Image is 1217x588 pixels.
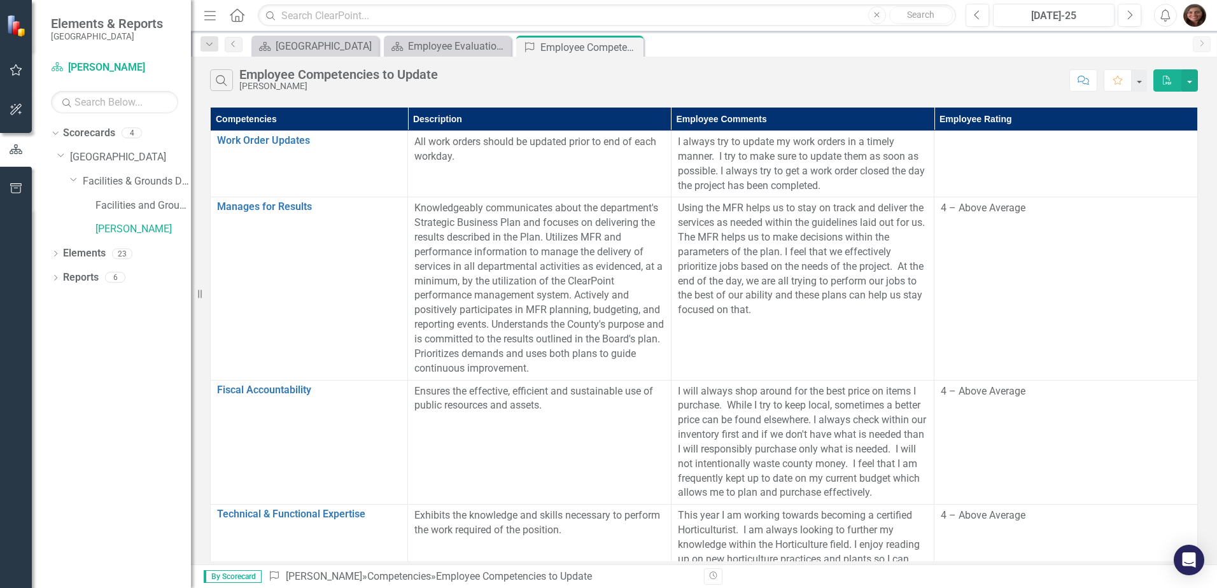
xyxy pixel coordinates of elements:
a: Work Order Updates [217,135,401,146]
a: [GEOGRAPHIC_DATA] [255,38,376,54]
p: All work orders should be updated prior to end of each workday. [414,135,665,164]
input: Search ClearPoint... [258,4,956,27]
p: Knowledgeably communicates about the department's Strategic Business Plan and focuses on deliveri... [414,201,665,375]
a: Fiscal Accountability [217,384,401,396]
p: Using the MFR helps us to stay on track and deliver the services as needed within the guidelines ... [678,201,928,318]
a: Elements [63,246,106,261]
span: By Scorecard [204,570,262,583]
a: [GEOGRAPHIC_DATA] [70,150,191,165]
img: Jessica Quinn [1183,4,1206,27]
p: I always try to update my work orders in a timely manner. I try to make sure to update them as so... [678,135,928,193]
a: [PERSON_NAME] [286,570,362,582]
td: Double-Click to Edit Right Click for Context Menu [211,131,408,197]
div: Employee Competencies to Update [436,570,592,582]
span: 4 – Above Average [941,202,1025,214]
a: [PERSON_NAME] [51,60,178,75]
td: Double-Click to Edit [934,131,1198,197]
small: [GEOGRAPHIC_DATA] [51,31,163,41]
a: [PERSON_NAME] [95,222,191,237]
input: Search Below... [51,91,178,113]
div: Open Intercom Messenger [1174,545,1204,575]
div: 6 [105,272,125,283]
div: Employee Evaluation Navigation [408,38,508,54]
p: I will always shop around for the best price on items I purchase. While I try to keep local, some... [678,384,928,501]
div: Employee Competencies to Update [540,39,640,55]
span: Search [907,10,934,20]
td: Double-Click to Edit [934,380,1198,505]
button: [DATE]-25 [993,4,1115,27]
div: [PERSON_NAME] [239,81,438,91]
a: Scorecards [63,126,115,141]
p: Ensures the effective, efficient and sustainable use of public resources and assets. [414,384,665,414]
span: 4 – Above Average [941,385,1025,397]
td: Double-Click to Edit Right Click for Context Menu [211,380,408,505]
a: Technical & Functional Expertise [217,508,401,520]
p: Exhibits the knowledge and skills necessary to perform the work required of the position. [414,508,665,538]
div: [GEOGRAPHIC_DATA] [276,38,376,54]
td: Double-Click to Edit [934,197,1198,380]
td: Double-Click to Edit [671,197,934,380]
span: 4 – Above Average [941,509,1025,521]
a: Manages for Results [217,201,401,213]
span: Elements & Reports [51,16,163,31]
a: Facilities and Grounds Program [95,199,191,213]
a: Facilities & Grounds Department [83,174,191,189]
div: 4 [122,128,142,139]
a: Competencies [367,570,431,582]
button: Search [889,6,953,24]
div: Employee Competencies to Update [239,67,438,81]
img: ClearPoint Strategy [6,15,29,37]
div: [DATE]-25 [997,8,1110,24]
td: Double-Click to Edit Right Click for Context Menu [211,197,408,380]
td: Double-Click to Edit [671,380,934,505]
div: 23 [112,248,132,259]
a: Reports [63,270,99,285]
td: Double-Click to Edit [671,131,934,197]
div: » » [268,570,694,584]
a: Employee Evaluation Navigation [387,38,508,54]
